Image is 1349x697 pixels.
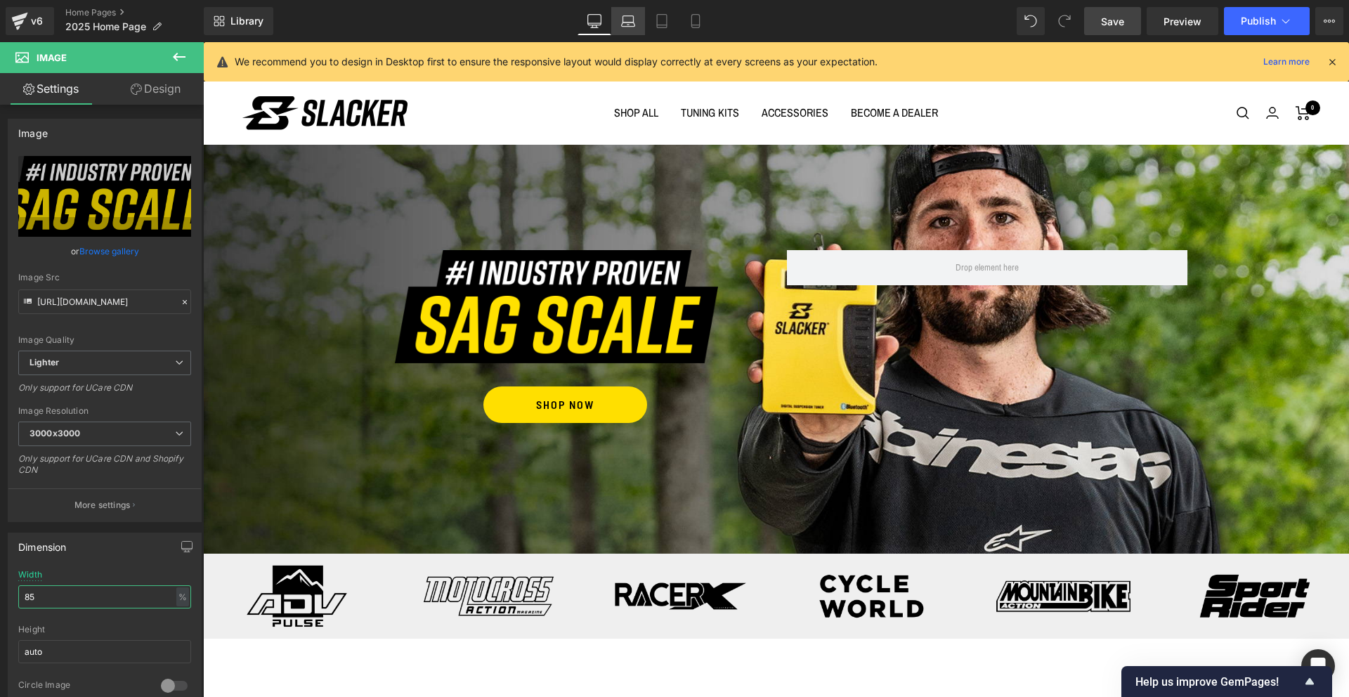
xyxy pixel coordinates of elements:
[18,625,191,634] div: Height
[18,406,191,416] div: Image Resolution
[18,640,191,663] input: auto
[333,344,391,381] span: SHOP NOW
[1017,7,1045,35] button: Undo
[30,357,59,367] b: Lighter
[8,488,201,521] button: More settings
[399,11,747,29] p: Free Shipping on orders $100+
[1093,64,1107,78] a: Cart
[1164,14,1201,29] span: Preview
[74,499,131,512] p: More settings
[18,244,191,259] div: or
[18,570,42,580] div: Width
[28,12,46,30] div: v6
[679,7,712,35] a: Mobile
[411,61,455,81] a: SHOP ALL
[1258,53,1315,70] a: Learn more
[1147,7,1218,35] a: Preview
[280,344,444,381] a: SHOP NOW
[105,73,207,105] a: Design
[18,382,191,403] div: Only support for UCare CDN
[18,335,191,345] div: Image Quality
[18,119,48,139] div: Image
[6,7,54,35] a: v6
[1241,15,1276,27] span: Publish
[18,585,191,608] input: auto
[578,7,611,35] a: Desktop
[176,587,189,606] div: %
[478,61,536,81] a: TUNING KITS
[1101,14,1124,29] span: Save
[645,7,679,35] a: Tablet
[30,428,80,438] b: 3000x3000
[204,7,273,35] a: New Library
[1135,675,1301,689] span: Help us improve GemPages!
[1135,673,1318,690] button: Show survey - Help us improve GemPages!
[37,52,67,63] span: Image
[230,15,263,27] span: Library
[648,61,735,81] a: BECOME A DEALER
[18,679,147,694] div: Circle Image
[1063,65,1076,77] a: Login
[1050,7,1078,35] button: Redo
[235,54,878,70] p: We recommend you to design in Desktop first to ensure the responsive layout would display correct...
[1034,65,1046,77] a: Search
[559,61,625,81] a: ACCESSORIES
[611,7,645,35] a: Laptop
[18,453,191,485] div: Only support for UCare CDN and Shopify CDN
[65,7,204,18] a: Home Pages
[65,21,146,32] span: 2025 Home Page
[1224,7,1310,35] button: Publish
[1315,7,1343,35] button: More
[1301,649,1335,683] div: Open Intercom Messenger
[18,273,191,282] div: Image Src
[18,289,191,314] input: Link
[79,239,139,263] a: Browse gallery
[18,533,67,553] div: Dimension
[1102,58,1117,73] cart-count: 0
